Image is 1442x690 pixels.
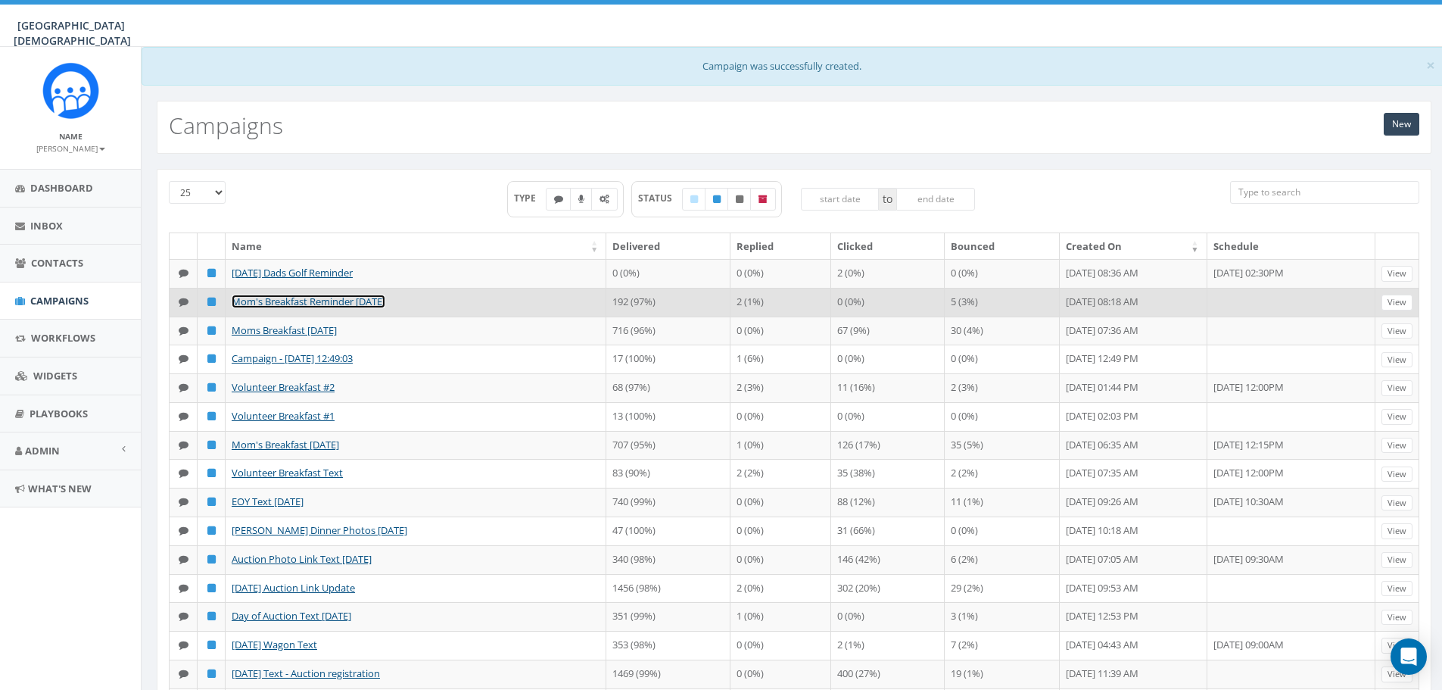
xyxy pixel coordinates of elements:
[179,268,188,278] i: Text SMS
[831,574,945,603] td: 302 (20%)
[606,345,730,373] td: 17 (100%)
[945,602,1060,631] td: 3 (1%)
[606,574,730,603] td: 1456 (98%)
[730,373,831,402] td: 2 (3%)
[179,554,188,564] i: Text SMS
[945,288,1060,317] td: 5 (3%)
[31,331,95,345] span: Workflows
[207,583,216,593] i: Published
[831,631,945,660] td: 2 (1%)
[750,188,776,211] label: Archived
[606,373,730,402] td: 68 (97%)
[179,611,188,621] i: Text SMS
[179,440,188,450] i: Text SMS
[831,660,945,688] td: 400 (27%)
[831,545,945,574] td: 146 (42%)
[1207,488,1375,517] td: [DATE] 10:30AM
[945,373,1060,402] td: 2 (3%)
[578,195,584,204] i: Ringless Voice Mail
[945,660,1060,688] td: 19 (1%)
[1207,259,1375,288] td: [DATE] 02:30PM
[1060,431,1207,460] td: [DATE] 06:35 AM
[591,188,618,211] label: Automated Message
[179,354,188,364] i: Text SMS
[831,459,945,488] td: 35 (38%)
[896,188,975,211] input: end date
[232,466,343,479] a: Volunteer Breakfast Text
[1060,233,1207,260] th: Created On: activate to sort column ascending
[730,317,831,345] td: 0 (0%)
[945,488,1060,517] td: 11 (1%)
[1381,495,1412,511] a: View
[232,581,355,595] a: [DATE] Auction Link Update
[730,459,831,488] td: 2 (2%)
[831,602,945,631] td: 0 (0%)
[945,345,1060,373] td: 0 (0%)
[232,638,317,651] a: [DATE] Wagon Text
[1384,113,1419,136] a: New
[570,188,593,211] label: Ringless Voice Mail
[831,233,945,260] th: Clicked
[179,297,188,307] i: Text SMS
[730,288,831,317] td: 2 (1%)
[232,323,337,337] a: Moms Breakfast [DATE]
[232,609,351,623] a: Day of Auction Text [DATE]
[207,669,216,679] i: Published
[831,402,945,431] td: 0 (0%)
[801,188,880,211] input: start date
[1381,467,1412,482] a: View
[25,444,60,457] span: Admin
[736,195,743,204] i: Unpublished
[1426,58,1435,73] button: Close
[1060,288,1207,317] td: [DATE] 08:18 AM
[232,552,372,566] a: Auction Photo Link Text [DATE]
[207,411,216,421] i: Published
[1060,660,1207,688] td: [DATE] 11:39 AM
[232,380,335,394] a: Volunteer Breakfast #2
[730,631,831,660] td: 0 (0%)
[606,459,730,488] td: 83 (90%)
[945,631,1060,660] td: 7 (2%)
[730,259,831,288] td: 0 (0%)
[831,517,945,545] td: 31 (66%)
[945,431,1060,460] td: 35 (5%)
[1391,638,1427,675] div: Open Intercom Messenger
[14,18,131,48] span: [GEOGRAPHIC_DATA][DEMOGRAPHIC_DATA]
[1060,574,1207,603] td: [DATE] 09:53 AM
[1060,373,1207,402] td: [DATE] 01:44 PM
[1060,602,1207,631] td: [DATE] 12:53 PM
[945,233,1060,260] th: Bounced
[945,402,1060,431] td: 0 (0%)
[1230,181,1419,204] input: Type to search
[179,669,188,679] i: Text SMS
[28,482,92,495] span: What's New
[232,266,353,279] a: [DATE] Dads Golf Reminder
[606,488,730,517] td: 740 (99%)
[606,402,730,431] td: 13 (100%)
[207,440,216,450] i: Published
[705,188,729,211] label: Published
[514,192,547,205] span: TYPE
[730,517,831,545] td: 0 (0%)
[30,294,89,308] span: Campaigns
[606,288,730,317] td: 192 (97%)
[207,382,216,392] i: Published
[831,373,945,402] td: 11 (16%)
[169,113,283,138] h2: Campaigns
[945,545,1060,574] td: 6 (2%)
[207,497,216,507] i: Published
[1381,438,1412,454] a: View
[232,295,385,308] a: Mom's Breakfast Reminder [DATE]
[730,233,831,260] th: Replied
[730,402,831,431] td: 0 (0%)
[1207,373,1375,402] td: [DATE] 12:00PM
[730,545,831,574] td: 0 (0%)
[730,345,831,373] td: 1 (6%)
[682,188,706,211] label: Draft
[1060,259,1207,288] td: [DATE] 08:36 AM
[179,411,188,421] i: Text SMS
[1381,380,1412,396] a: View
[1381,352,1412,368] a: View
[945,259,1060,288] td: 0 (0%)
[1381,638,1412,654] a: View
